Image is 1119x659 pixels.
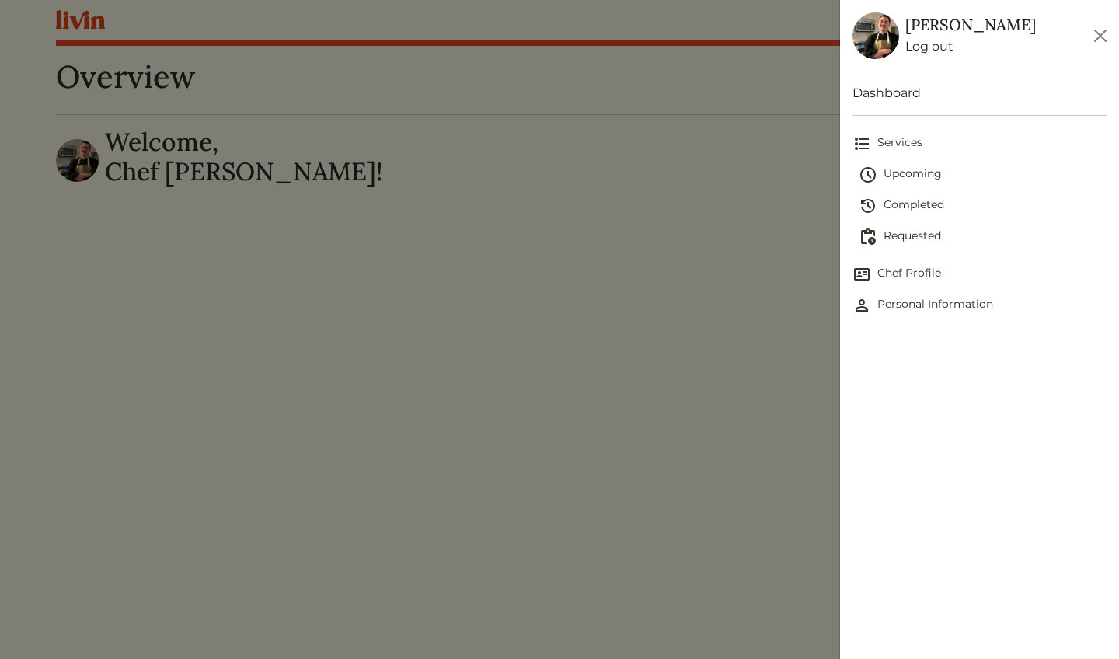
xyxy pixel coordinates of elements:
img: Personal Information [852,296,871,315]
a: Personal InformationPersonal Information [852,290,1107,321]
img: format_list_bulleted-ebc7f0161ee23162107b508e562e81cd567eeab2455044221954b09d19068e74.svg [852,134,871,153]
img: pending_actions-fd19ce2ea80609cc4d7bbea353f93e2f363e46d0f816104e4e0650fdd7f915cf.svg [859,228,877,246]
a: Log out [905,37,1036,56]
a: Requested [859,221,1107,253]
a: Chef ProfileChef Profile [852,259,1107,290]
span: Chef Profile [852,265,1107,284]
img: b82e18814da394a1228ace34d55e0742 [852,12,899,59]
a: Upcoming [859,159,1107,190]
span: Personal Information [852,296,1107,315]
button: Close [1088,23,1113,48]
a: Services [852,128,1107,159]
img: history-2b446bceb7e0f53b931186bf4c1776ac458fe31ad3b688388ec82af02103cd45.svg [859,197,877,215]
a: Dashboard [852,84,1107,103]
span: Requested [859,228,1107,246]
h5: [PERSON_NAME] [905,16,1036,34]
img: Chef Profile [852,265,871,284]
img: schedule-fa401ccd6b27cf58db24c3bb5584b27dcd8bd24ae666a918e1c6b4ae8c451a22.svg [859,166,877,184]
span: Services [852,134,1107,153]
span: Completed [859,197,1107,215]
span: Upcoming [859,166,1107,184]
a: Completed [859,190,1107,221]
